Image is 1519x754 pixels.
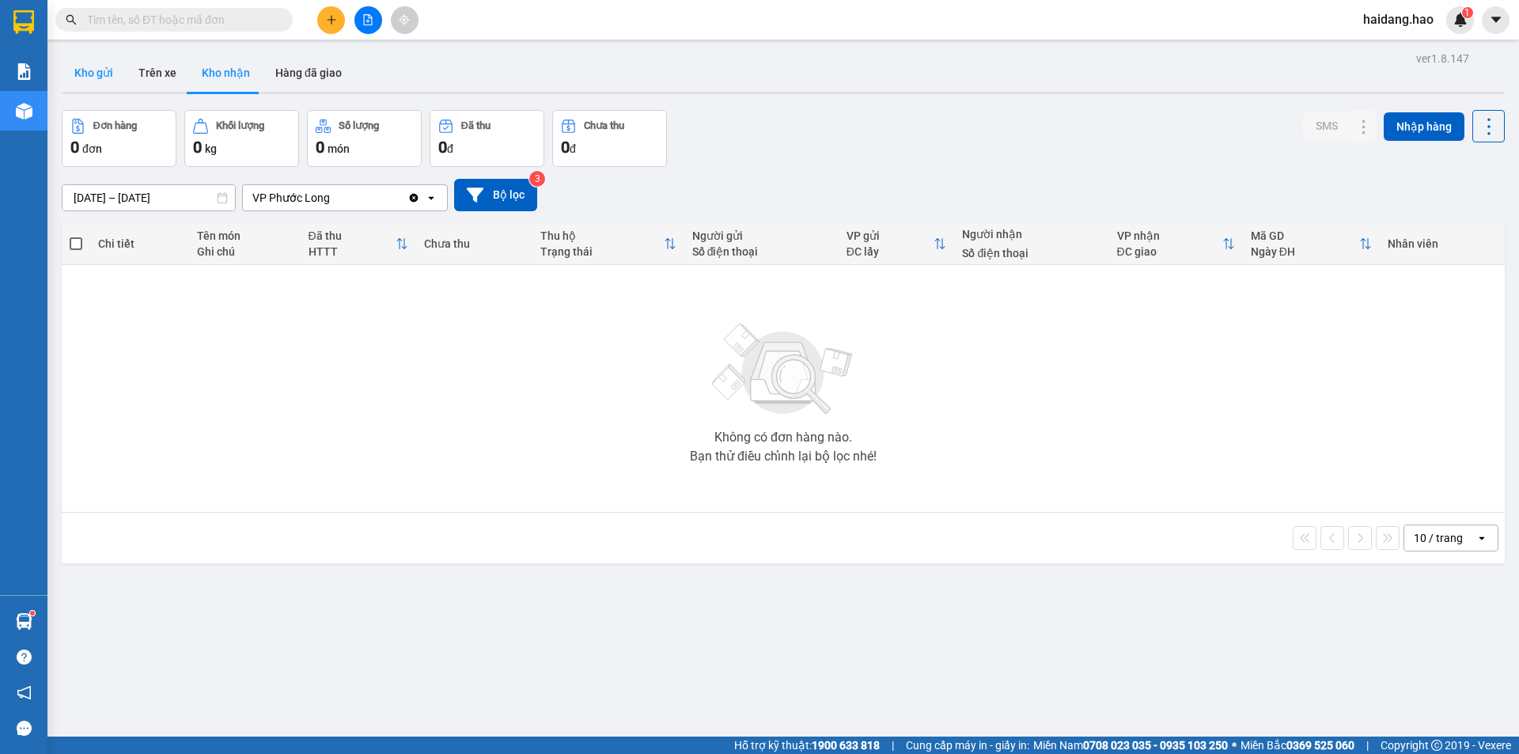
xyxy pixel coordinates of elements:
[962,247,1100,260] div: Số điện thoại
[331,190,333,206] input: Selected VP Phước Long.
[16,613,32,630] img: warehouse-icon
[1366,737,1369,754] span: |
[252,190,330,206] div: VP Phước Long
[1083,739,1228,752] strong: 0708 023 035 - 0935 103 250
[307,110,422,167] button: Số lượng0món
[1251,229,1359,242] div: Mã GD
[189,54,263,92] button: Kho nhận
[962,228,1100,241] div: Người nhận
[532,223,684,265] th: Toggle SortBy
[454,179,537,211] button: Bộ lọc
[1117,245,1222,258] div: ĐC giao
[328,142,350,155] span: món
[714,431,852,444] div: Không có đơn hàng nào.
[1388,237,1497,250] div: Nhân viên
[62,110,176,167] button: Đơn hàng0đơn
[1251,245,1359,258] div: Ngày ĐH
[447,142,453,155] span: đ
[892,737,894,754] span: |
[1286,739,1354,752] strong: 0369 525 060
[1464,7,1470,18] span: 1
[812,739,880,752] strong: 1900 633 818
[692,229,831,242] div: Người gửi
[438,138,447,157] span: 0
[301,223,417,265] th: Toggle SortBy
[461,120,491,131] div: Đã thu
[529,171,545,187] sup: 3
[87,11,274,28] input: Tìm tên, số ĐT hoặc mã đơn
[1453,13,1468,27] img: icon-new-feature
[184,110,299,167] button: Khối lượng0kg
[552,110,667,167] button: Chưa thu0đ
[399,14,410,25] span: aim
[98,237,180,250] div: Chi tiết
[82,142,102,155] span: đơn
[316,138,324,157] span: 0
[339,120,379,131] div: Số lượng
[216,120,264,131] div: Khối lượng
[847,245,934,258] div: ĐC lấy
[263,54,354,92] button: Hàng đã giao
[391,6,419,34] button: aim
[704,314,862,425] img: svg+xml;base64,PHN2ZyBjbGFzcz0ibGlzdC1wbHVnX19zdmciIHhtbG5zPSJodHRwOi8vd3d3LnczLm9yZy8yMDAwL3N2Zy...
[1384,112,1464,141] button: Nhập hàng
[362,14,373,25] span: file-add
[906,737,1029,754] span: Cung cấp máy in - giấy in:
[93,120,137,131] div: Đơn hàng
[66,14,77,25] span: search
[540,229,664,242] div: Thu hộ
[570,142,576,155] span: đ
[1241,737,1354,754] span: Miền Bắc
[1243,223,1380,265] th: Toggle SortBy
[16,63,32,80] img: solution-icon
[540,245,664,258] div: Trạng thái
[197,245,293,258] div: Ghi chú
[561,138,570,157] span: 0
[1475,532,1488,544] svg: open
[13,10,34,34] img: logo-vxr
[584,120,624,131] div: Chưa thu
[1350,9,1446,29] span: haidang.hao
[309,229,396,242] div: Đã thu
[1232,742,1237,748] span: ⚪️
[692,245,831,258] div: Số điện thoại
[354,6,382,34] button: file-add
[1414,530,1463,546] div: 10 / trang
[30,611,35,616] sup: 1
[690,450,877,463] div: Bạn thử điều chỉnh lại bộ lọc nhé!
[70,138,79,157] span: 0
[17,685,32,700] span: notification
[63,185,235,210] input: Select a date range.
[193,138,202,157] span: 0
[1033,737,1228,754] span: Miền Nam
[17,721,32,736] span: message
[424,237,525,250] div: Chưa thu
[407,191,420,204] svg: Clear value
[205,142,217,155] span: kg
[1303,112,1350,140] button: SMS
[197,229,293,242] div: Tên món
[1109,223,1243,265] th: Toggle SortBy
[16,103,32,119] img: warehouse-icon
[839,223,955,265] th: Toggle SortBy
[1482,6,1510,34] button: caret-down
[1489,13,1503,27] span: caret-down
[425,191,438,204] svg: open
[126,54,189,92] button: Trên xe
[309,245,396,258] div: HTTT
[1462,7,1473,18] sup: 1
[17,650,32,665] span: question-circle
[326,14,337,25] span: plus
[1431,740,1442,751] span: copyright
[62,54,126,92] button: Kho gửi
[1416,50,1469,67] div: ver 1.8.147
[847,229,934,242] div: VP gửi
[317,6,345,34] button: plus
[1117,229,1222,242] div: VP nhận
[430,110,544,167] button: Đã thu0đ
[734,737,880,754] span: Hỗ trợ kỹ thuật:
